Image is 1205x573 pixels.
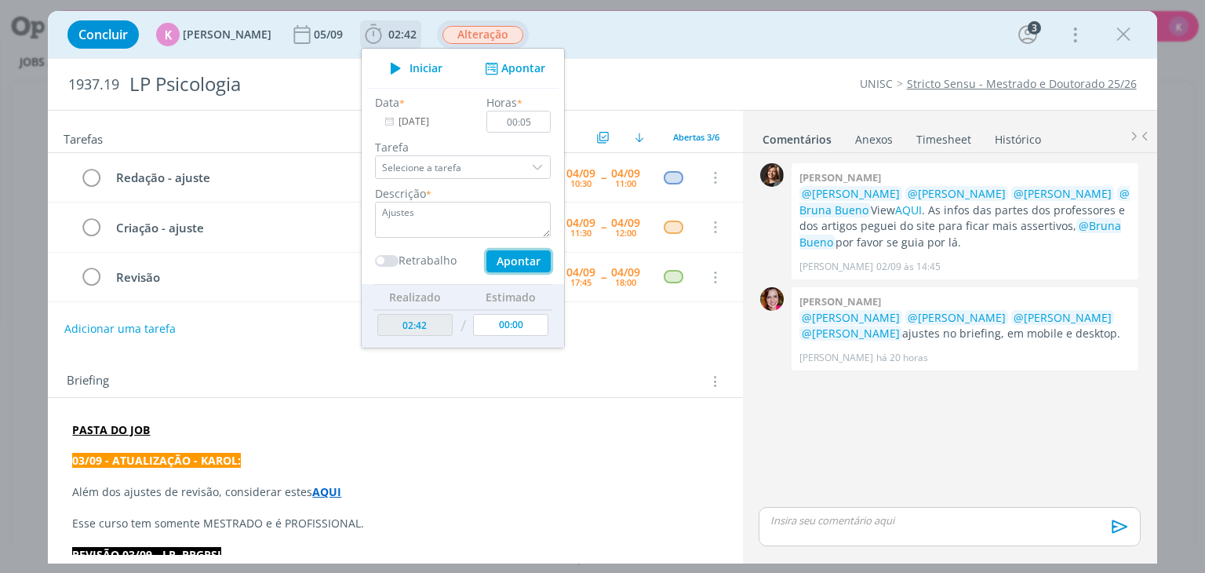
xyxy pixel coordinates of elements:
[601,272,606,283] span: --
[855,132,893,148] div: Anexos
[762,125,832,148] a: Comentários
[1014,186,1112,201] span: @[PERSON_NAME]
[802,186,900,201] span: @[PERSON_NAME]
[1015,22,1040,47] button: 3
[615,179,636,188] div: 11:00
[487,94,518,111] label: Horas
[109,168,510,188] div: Redação - ajuste
[156,23,271,46] button: K[PERSON_NAME]
[799,310,1130,342] p: ajustes no briefing, em mobile e desktop.
[570,278,592,286] div: 17:45
[375,94,399,111] label: Data
[799,260,873,274] p: [PERSON_NAME]
[470,284,553,309] th: Estimado
[908,186,1006,201] span: @[PERSON_NAME]
[312,484,341,499] a: AQUI
[375,185,426,202] label: Descrição
[72,547,221,562] strong: REVISÃO 03/09 - LP PPGPSI
[799,218,1121,249] span: @Bruna Bueno
[361,48,565,349] ul: 02:42
[566,217,595,228] div: 04/09
[876,260,941,274] span: 02/09 às 14:45
[109,218,510,238] div: Criação - ajuste
[64,128,103,147] span: Tarefas
[799,186,1130,250] p: View . As infos das partes dos professores e dos artigos peguei do site para ficar mais assertivo...
[481,60,546,77] button: Apontar
[361,22,420,47] button: 02:42
[799,351,873,365] p: [PERSON_NAME]
[1028,21,1041,35] div: 3
[635,133,644,142] img: arrow-down.svg
[601,172,606,183] span: --
[373,284,457,309] th: Realizado
[802,326,900,341] span: @[PERSON_NAME]
[381,57,443,79] button: Iniciar
[760,163,784,187] img: L
[799,186,1130,217] span: @Bruna Bueno
[611,217,640,228] div: 04/09
[566,267,595,278] div: 04/09
[570,228,592,237] div: 11:30
[67,371,109,392] span: Briefing
[799,170,881,184] b: [PERSON_NAME]
[799,294,881,308] b: [PERSON_NAME]
[72,516,718,531] p: Esse curso tem somente MESTRADO e é PROFISSIONAL.
[442,26,523,44] span: Alteração
[67,20,139,49] button: Concluir
[1014,310,1112,325] span: @[PERSON_NAME]
[72,484,718,500] p: Além dos ajustes de revisão, considerar estes
[601,221,606,232] span: --
[457,310,470,342] td: /
[48,11,1156,564] div: dialog
[916,125,972,148] a: Timesheet
[907,76,1137,91] a: Stricto Sensu - Mestrado e Doutorado 25/26
[64,315,177,343] button: Adicionar uma tarefa
[615,228,636,237] div: 12:00
[314,29,346,40] div: 05/09
[760,287,784,311] img: B
[876,351,928,365] span: há 20 horas
[72,422,150,437] a: PASTA DO JOB
[156,23,180,46] div: K
[388,27,417,42] span: 02:42
[486,250,551,272] button: Apontar
[122,65,685,104] div: LP Psicologia
[570,179,592,188] div: 10:30
[68,76,119,93] span: 1937.19
[183,29,271,40] span: [PERSON_NAME]
[375,111,473,133] input: Data
[442,25,524,45] button: Alteração
[72,453,241,468] strong: 03/09 - ATUALIZAÇÃO - KAROL:
[908,310,1006,325] span: @[PERSON_NAME]
[78,28,128,41] span: Concluir
[611,168,640,179] div: 04/09
[860,76,893,91] a: UNISC
[802,310,900,325] span: @[PERSON_NAME]
[615,278,636,286] div: 18:00
[611,267,640,278] div: 04/09
[566,168,595,179] div: 04/09
[994,125,1042,148] a: Histórico
[109,268,510,287] div: Revisão
[375,139,551,155] label: Tarefa
[399,252,457,268] label: Retrabalho
[673,131,719,143] span: Abertas 3/6
[895,203,922,217] a: AQUI
[410,63,442,74] span: Iniciar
